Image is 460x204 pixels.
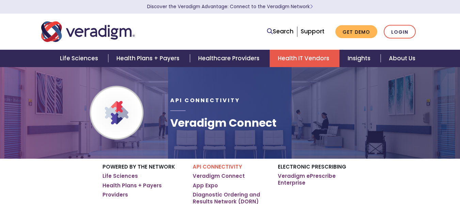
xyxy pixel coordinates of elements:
[384,25,416,39] a: Login
[193,173,245,179] a: Veradigm Connect
[52,50,108,67] a: Life Sciences
[102,191,128,198] a: Providers
[339,50,381,67] a: Insights
[170,116,276,129] h1: Veradigm Connect
[147,3,313,10] a: Discover the Veradigm Advantage: Connect to the Veradigm NetworkLearn More
[108,50,190,67] a: Health Plans + Payers
[335,25,377,38] a: Get Demo
[267,27,294,36] a: Search
[381,50,424,67] a: About Us
[170,96,240,104] span: API Connectivity
[102,173,138,179] a: Life Sciences
[301,27,324,35] a: Support
[190,50,270,67] a: Healthcare Providers
[278,173,358,186] a: Veradigm ePrescribe Enterprise
[310,3,313,10] span: Learn More
[193,182,218,189] a: App Expo
[41,20,135,43] img: Veradigm logo
[270,50,339,67] a: Health IT Vendors
[102,182,162,189] a: Health Plans + Payers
